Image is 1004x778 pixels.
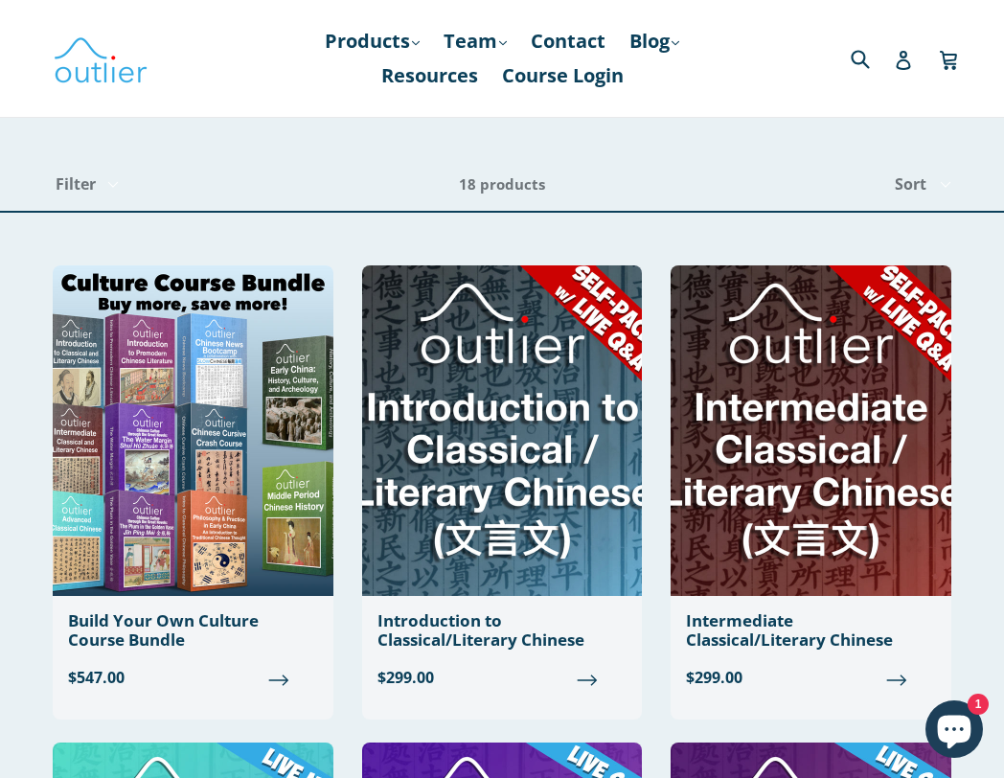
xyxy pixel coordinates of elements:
[362,265,643,596] img: Introduction to Classical/Literary Chinese
[53,265,333,596] img: Build Your Own Culture Course Bundle
[53,31,148,86] img: Outlier Linguistics
[53,265,333,704] a: Build Your Own Culture Course Bundle $547.00
[372,58,488,93] a: Resources
[620,24,689,58] a: Blog
[68,666,318,689] span: $547.00
[671,265,951,596] img: Intermediate Classical/Literary Chinese
[671,265,951,704] a: Intermediate Classical/Literary Chinese $299.00
[846,38,899,78] input: Search
[521,24,615,58] a: Contact
[377,666,627,689] span: $299.00
[492,58,633,93] a: Course Login
[315,24,429,58] a: Products
[377,611,627,651] div: Introduction to Classical/Literary Chinese
[686,611,936,651] div: Intermediate Classical/Literary Chinese
[434,24,516,58] a: Team
[362,265,643,704] a: Introduction to Classical/Literary Chinese $299.00
[459,174,545,194] span: 18 products
[68,611,318,651] div: Build Your Own Culture Course Bundle
[686,666,936,689] span: $299.00
[920,700,989,763] inbox-online-store-chat: Shopify online store chat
